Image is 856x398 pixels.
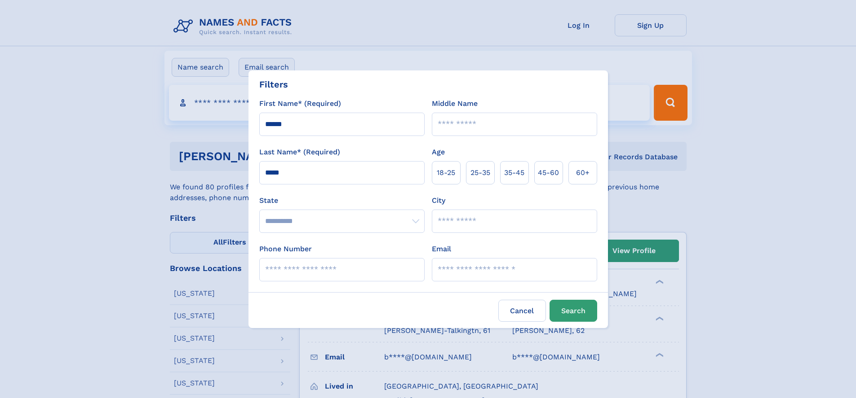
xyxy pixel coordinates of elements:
label: Age [432,147,445,157]
span: 45‑60 [538,167,559,178]
div: Filters [259,78,288,91]
span: 35‑45 [504,167,524,178]
label: Email [432,244,451,254]
button: Search [550,300,597,322]
span: 60+ [576,167,590,178]
label: Middle Name [432,98,478,109]
label: Cancel [498,300,546,322]
label: State [259,195,425,206]
label: Phone Number [259,244,312,254]
label: Last Name* (Required) [259,147,340,157]
label: First Name* (Required) [259,98,341,109]
span: 25‑35 [470,167,490,178]
span: 18‑25 [437,167,455,178]
label: City [432,195,445,206]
